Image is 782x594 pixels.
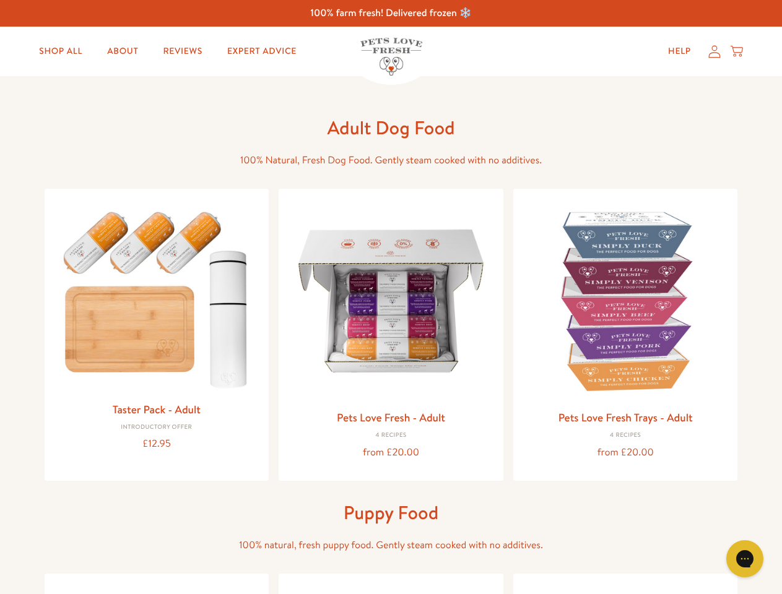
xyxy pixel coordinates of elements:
[360,38,422,75] img: Pets Love Fresh
[153,39,212,64] a: Reviews
[54,424,259,431] div: Introductory Offer
[193,501,589,525] h1: Puppy Food
[337,410,445,425] a: Pets Love Fresh - Adult
[720,536,770,582] iframe: Gorgias live chat messenger
[97,39,148,64] a: About
[193,116,589,140] h1: Adult Dog Food
[240,153,542,167] span: 100% Natural, Fresh Dog Food. Gently steam cooked with no additives.
[558,410,693,425] a: Pets Love Fresh Trays - Adult
[289,432,493,439] div: 4 Recipes
[217,39,306,64] a: Expert Advice
[523,199,728,403] img: Pets Love Fresh Trays - Adult
[29,39,92,64] a: Shop All
[289,444,493,461] div: from £20.00
[523,444,728,461] div: from £20.00
[523,432,728,439] div: 4 Recipes
[658,39,701,64] a: Help
[54,436,259,452] div: £12.95
[113,402,201,417] a: Taster Pack - Adult
[239,538,543,552] span: 100% natural, fresh puppy food. Gently steam cooked with no additives.
[289,199,493,403] img: Pets Love Fresh - Adult
[54,199,259,395] img: Taster Pack - Adult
